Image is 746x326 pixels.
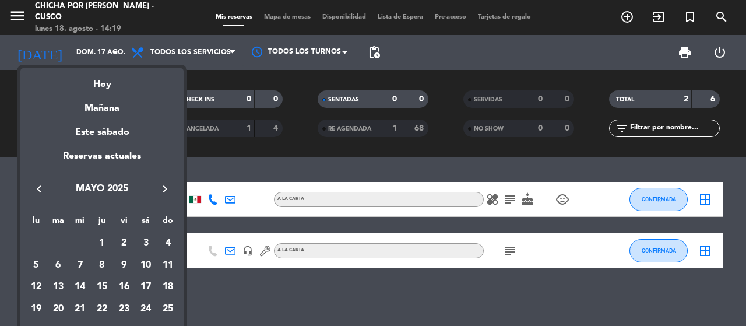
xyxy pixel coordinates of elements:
button: keyboard_arrow_left [29,181,50,197]
div: 6 [48,255,68,275]
td: 7 de mayo de 2025 [69,254,91,276]
div: Mañana [20,92,184,116]
div: Hoy [20,68,184,92]
td: 24 de mayo de 2025 [135,298,157,320]
td: 23 de mayo de 2025 [113,298,135,320]
td: 21 de mayo de 2025 [69,298,91,320]
div: 3 [136,233,156,253]
div: 19 [26,299,46,319]
td: 5 de mayo de 2025 [25,254,47,276]
div: 20 [48,299,68,319]
td: 16 de mayo de 2025 [113,276,135,298]
td: 17 de mayo de 2025 [135,276,157,298]
td: 12 de mayo de 2025 [25,276,47,298]
div: 1 [92,233,112,253]
div: 17 [136,277,156,297]
i: keyboard_arrow_right [158,182,172,196]
span: mayo 2025 [50,181,154,197]
div: 18 [158,277,178,297]
td: 9 de mayo de 2025 [113,254,135,276]
div: 13 [48,277,68,297]
th: sábado [135,214,157,232]
td: 4 de mayo de 2025 [157,232,179,254]
div: 5 [26,255,46,275]
i: keyboard_arrow_left [32,182,46,196]
div: 15 [92,277,112,297]
div: 14 [70,277,90,297]
td: 6 de mayo de 2025 [47,254,69,276]
td: 1 de mayo de 2025 [91,232,113,254]
div: 23 [114,299,134,319]
div: Reservas actuales [20,149,184,173]
td: 11 de mayo de 2025 [157,254,179,276]
div: 4 [158,233,178,253]
td: 25 de mayo de 2025 [157,298,179,320]
div: 8 [92,255,112,275]
div: 12 [26,277,46,297]
div: 22 [92,299,112,319]
td: 19 de mayo de 2025 [25,298,47,320]
td: 15 de mayo de 2025 [91,276,113,298]
th: martes [47,214,69,232]
td: 20 de mayo de 2025 [47,298,69,320]
div: Este sábado [20,116,184,149]
td: 2 de mayo de 2025 [113,232,135,254]
div: 7 [70,255,90,275]
div: 10 [136,255,156,275]
div: 24 [136,299,156,319]
td: 13 de mayo de 2025 [47,276,69,298]
div: 16 [114,277,134,297]
div: 25 [158,299,178,319]
div: 9 [114,255,134,275]
th: lunes [25,214,47,232]
th: jueves [91,214,113,232]
div: 11 [158,255,178,275]
th: domingo [157,214,179,232]
td: 3 de mayo de 2025 [135,232,157,254]
th: miércoles [69,214,91,232]
td: 14 de mayo de 2025 [69,276,91,298]
td: 18 de mayo de 2025 [157,276,179,298]
button: keyboard_arrow_right [154,181,175,197]
td: 10 de mayo de 2025 [135,254,157,276]
td: MAY. [25,232,91,254]
div: 21 [70,299,90,319]
th: viernes [113,214,135,232]
td: 22 de mayo de 2025 [91,298,113,320]
td: 8 de mayo de 2025 [91,254,113,276]
div: 2 [114,233,134,253]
